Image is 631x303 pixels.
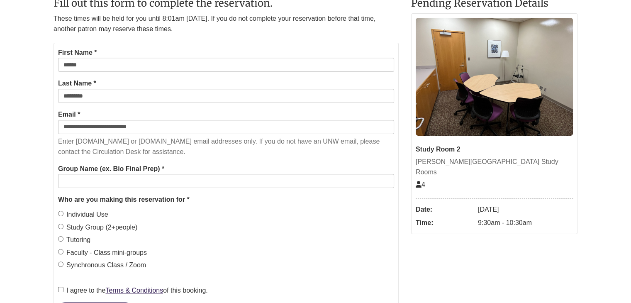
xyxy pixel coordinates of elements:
label: I agree to the of this booking. [58,285,208,296]
dd: [DATE] [478,203,573,216]
span: The capacity of this space [416,181,425,188]
dt: Date: [416,203,474,216]
img: Study Room 2 [416,18,573,136]
p: Enter [DOMAIN_NAME] or [DOMAIN_NAME] email addresses only. If you do not have an UNW email, pleas... [58,136,394,157]
label: Faculty - Class mini-groups [58,247,147,258]
legend: Who are you making this reservation for * [58,194,394,205]
input: Faculty - Class mini-groups [58,249,63,254]
a: Terms & Conditions [105,287,163,294]
label: Last Name * [58,78,96,89]
input: Synchronous Class / Zoom [58,261,63,267]
label: Group Name (ex. Bio Final Prep) * [58,164,164,174]
label: Email * [58,109,80,120]
input: Individual Use [58,211,63,216]
label: Individual Use [58,209,108,220]
dd: 9:30am - 10:30am [478,216,573,230]
input: Study Group (2+people) [58,224,63,229]
input: I agree to theTerms & Conditionsof this booking. [58,287,63,292]
label: Tutoring [58,235,90,245]
label: Study Group (2+people) [58,222,137,233]
div: Study Room 2 [416,144,573,155]
label: First Name * [58,47,97,58]
input: Tutoring [58,236,63,242]
label: Synchronous Class / Zoom [58,260,146,271]
div: [PERSON_NAME][GEOGRAPHIC_DATA] Study Rooms [416,156,573,178]
p: These times will be held for you until 8:01am [DATE]. If you do not complete your reservation bef... [54,13,399,34]
dt: Time: [416,216,474,230]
